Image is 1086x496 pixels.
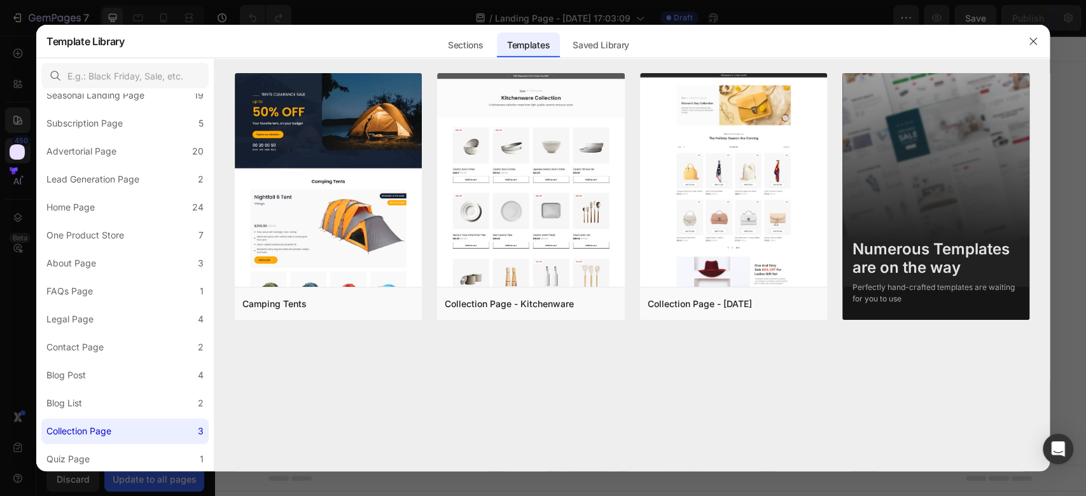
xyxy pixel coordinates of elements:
[46,451,90,467] div: Quiz Page
[198,172,204,187] div: 2
[46,424,111,439] div: Collection Page
[46,88,144,103] div: Seasonal Landing Page
[445,296,574,312] div: Collection Page - Kitchenware
[198,340,204,355] div: 2
[198,424,204,439] div: 3
[192,144,204,159] div: 20
[235,73,422,483] img: tent.png
[497,32,560,58] div: Templates
[853,240,1019,277] div: Numerous Templates are on the way
[46,396,82,411] div: Blog List
[853,282,1019,305] div: Perfectly hand-crafted templates are waiting for you to use
[242,296,307,312] div: Camping Tents
[46,312,94,327] div: Legal Page
[46,368,86,383] div: Blog Post
[46,116,123,131] div: Subscription Page
[46,284,93,299] div: FAQs Page
[200,451,204,467] div: 1
[46,256,96,271] div: About Page
[46,172,139,187] div: Lead Generation Page
[46,228,124,243] div: One Product Store
[438,259,528,284] button: Add elements
[437,73,624,421] img: kitchen1.png
[46,25,125,58] h2: Template Library
[198,256,204,271] div: 3
[46,144,116,159] div: Advertorial Page
[194,88,204,103] div: 19
[198,116,204,131] div: 5
[198,368,204,383] div: 4
[344,259,431,284] button: Add sections
[198,312,204,327] div: 4
[46,340,104,355] div: Contact Page
[648,296,752,312] div: Collection Page - [DATE]
[438,32,493,58] div: Sections
[198,396,204,411] div: 2
[198,228,204,243] div: 7
[359,233,513,249] div: Start with Sections from sidebar
[562,32,639,58] div: Saved Library
[41,63,209,88] input: E.g.: Black Friday, Sale, etc.
[200,284,204,299] div: 1
[351,330,522,340] div: Start with Generating from URL or image
[192,200,204,215] div: 24
[1043,434,1073,464] div: Open Intercom Messenger
[46,200,95,215] div: Home Page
